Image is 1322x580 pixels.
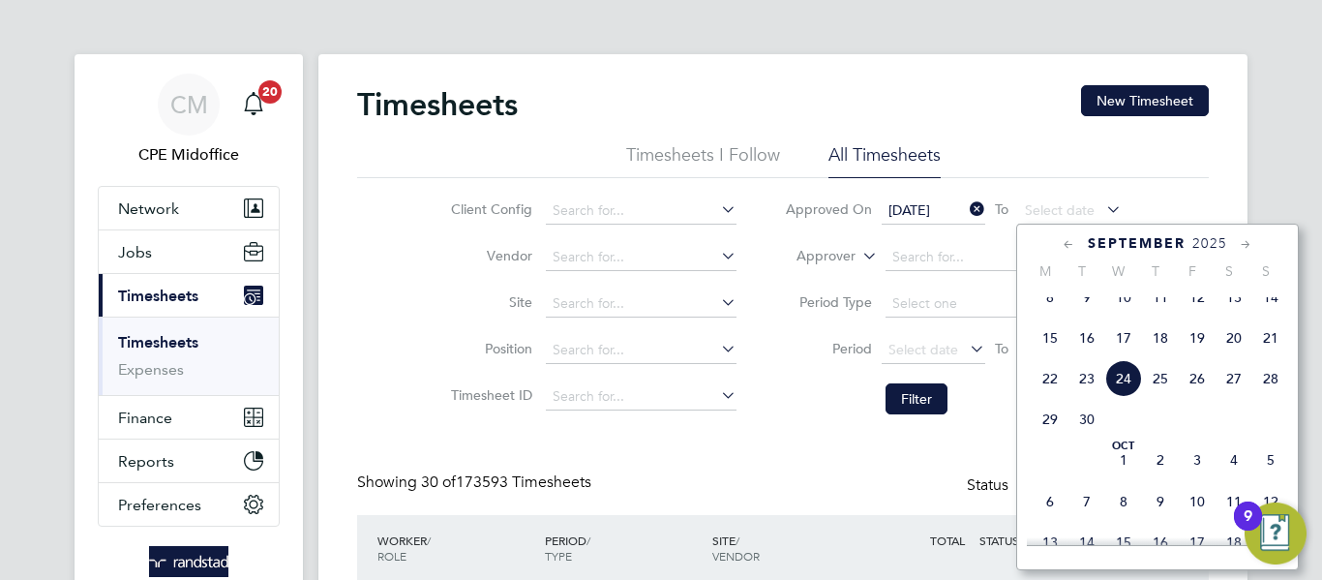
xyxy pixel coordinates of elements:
span: 30 of [421,473,456,492]
span: 12 [1252,483,1289,520]
span: 29 [1032,401,1068,438]
span: 15 [1032,320,1068,356]
span: ROLE [377,548,406,564]
span: T [1064,262,1100,280]
span: TYPE [545,548,572,564]
span: Oct [1105,442,1142,451]
span: 13 [1216,279,1252,316]
label: Vendor [445,247,532,264]
img: randstad-logo-retina.png [149,546,229,577]
label: Approved On [785,200,872,218]
button: Open Resource Center, 9 new notifications [1245,503,1307,565]
span: CM [170,92,208,117]
span: 26 [1179,360,1216,397]
span: 9 [1142,483,1179,520]
span: 18 [1142,320,1179,356]
label: Position [445,340,532,357]
a: Expenses [118,360,184,379]
li: All Timesheets [828,143,941,178]
span: TOTAL [930,533,965,548]
span: 16 [1068,320,1105,356]
div: PERIOD [540,523,707,573]
span: 20 [258,80,282,104]
span: 3 [1179,442,1216,478]
span: S [1211,262,1247,280]
input: Search for... [546,383,736,411]
h2: Timesheets [357,85,518,124]
span: 24 [1105,360,1142,397]
span: 11 [1142,279,1179,316]
span: 25 [1142,360,1179,397]
label: Site [445,293,532,311]
div: WORKER [373,523,540,573]
button: Timesheets [99,274,279,317]
span: / [427,533,431,548]
div: SITE [707,523,875,573]
button: Jobs [99,230,279,273]
a: CMCPE Midoffice [98,74,280,167]
span: Preferences [118,496,201,514]
span: 12 [1179,279,1216,316]
a: 20 [234,74,273,136]
span: 8 [1105,483,1142,520]
span: 20 [1216,320,1252,356]
span: 10 [1105,279,1142,316]
span: Jobs [118,243,152,261]
input: Search for... [546,337,736,364]
span: 2 [1142,442,1179,478]
span: F [1174,262,1211,280]
span: 30 [1068,401,1105,438]
span: 16 [1142,524,1179,561]
span: Select date [888,341,958,358]
span: 11 [1216,483,1252,520]
button: Reports [99,440,279,482]
li: Timesheets I Follow [626,143,780,178]
span: 28 [1252,360,1289,397]
span: To [989,336,1014,361]
span: 19 [1179,320,1216,356]
button: Finance [99,396,279,439]
span: W [1100,262,1137,280]
label: Period [785,340,872,357]
span: Timesheets [118,287,198,305]
span: 23 [1068,360,1105,397]
span: 7 [1068,483,1105,520]
span: Finance [118,409,172,427]
div: Showing [357,473,595,493]
span: S [1247,262,1284,280]
button: New Timesheet [1081,85,1209,116]
label: Timesheet ID [445,386,532,404]
span: 14 [1068,524,1105,561]
span: 15 [1105,524,1142,561]
span: 13 [1032,524,1068,561]
span: Network [118,199,179,218]
span: 2025 [1192,235,1227,252]
span: VENDOR [712,548,760,564]
span: September [1088,235,1186,252]
input: Search for... [546,244,736,271]
span: 27 [1216,360,1252,397]
span: 9 [1068,279,1105,316]
span: Select date [1025,201,1095,219]
div: Status [967,473,1170,500]
button: Filter [886,383,947,414]
input: Select one [886,290,1076,318]
span: 21 [1252,320,1289,356]
input: Search for... [546,198,736,225]
span: 22 [1032,360,1068,397]
a: Go to home page [98,546,280,577]
span: Reports [118,452,174,471]
label: Client Config [445,200,532,218]
span: 1 [1105,442,1142,478]
span: CPE Midoffice [98,143,280,167]
span: / [736,533,739,548]
span: / [586,533,590,548]
span: 14 [1252,279,1289,316]
div: STATUS [975,523,1075,558]
input: Search for... [546,290,736,318]
span: 18 [1216,524,1252,561]
span: M [1027,262,1064,280]
button: Network [99,187,279,229]
span: 17 [1179,524,1216,561]
span: 17 [1105,320,1142,356]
